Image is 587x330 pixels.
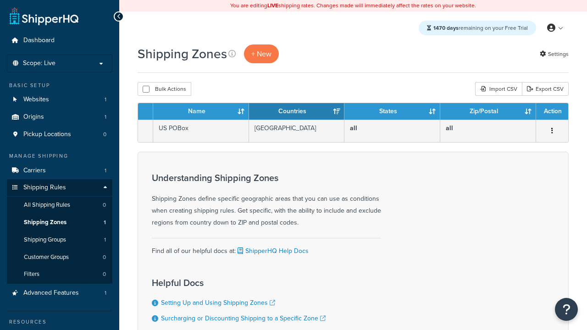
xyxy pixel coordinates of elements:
[23,131,71,138] span: Pickup Locations
[23,96,49,104] span: Websites
[23,184,66,192] span: Shipping Rules
[251,49,271,59] span: + New
[475,82,522,96] div: Import CSV
[24,236,66,244] span: Shipping Groups
[10,7,78,25] a: ShipperHQ Home
[555,298,578,321] button: Open Resource Center
[105,113,106,121] span: 1
[350,123,357,133] b: all
[540,48,569,60] a: Settings
[7,231,112,248] a: Shipping Groups 1
[7,266,112,283] a: Filters 0
[7,32,112,49] a: Dashboard
[104,219,106,226] span: 1
[24,270,39,278] span: Filters
[7,126,112,143] li: Pickup Locations
[24,219,66,226] span: Shipping Zones
[7,109,112,126] a: Origins 1
[7,318,112,326] div: Resources
[23,167,46,175] span: Carriers
[440,103,536,120] th: Zip/Postal: activate to sort column ascending
[105,96,106,104] span: 1
[138,45,227,63] h1: Shipping Zones
[7,179,112,284] li: Shipping Rules
[7,214,112,231] a: Shipping Zones 1
[7,249,112,266] li: Customer Groups
[7,162,112,179] a: Carriers 1
[7,197,112,214] li: All Shipping Rules
[161,298,275,308] a: Setting Up and Using Shipping Zones
[153,103,249,120] th: Name: activate to sort column ascending
[7,249,112,266] a: Customer Groups 0
[7,152,112,160] div: Manage Shipping
[138,82,191,96] button: Bulk Actions
[7,197,112,214] a: All Shipping Rules 0
[152,173,381,183] h3: Understanding Shipping Zones
[7,285,112,302] li: Advanced Features
[522,82,569,96] a: Export CSV
[105,289,106,297] span: 1
[152,278,326,288] h3: Helpful Docs
[103,131,106,138] span: 0
[433,24,459,32] strong: 1470 days
[105,167,106,175] span: 1
[7,82,112,89] div: Basic Setup
[7,91,112,108] a: Websites 1
[236,246,309,256] a: ShipperHQ Help Docs
[419,21,536,35] div: remaining on your Free Trial
[7,126,112,143] a: Pickup Locations 0
[7,91,112,108] li: Websites
[103,201,106,209] span: 0
[23,113,44,121] span: Origins
[24,201,70,209] span: All Shipping Rules
[152,173,381,229] div: Shipping Zones define specific geographic areas that you can use as conditions when creating ship...
[7,231,112,248] li: Shipping Groups
[249,120,345,142] td: [GEOGRAPHIC_DATA]
[161,313,326,323] a: Surcharging or Discounting Shipping to a Specific Zone
[103,270,106,278] span: 0
[446,123,453,133] b: all
[153,120,249,142] td: US POBox
[7,285,112,302] a: Advanced Features 1
[267,1,278,10] b: LIVE
[23,289,79,297] span: Advanced Features
[23,60,55,67] span: Scope: Live
[249,103,345,120] th: Countries: activate to sort column ascending
[152,238,381,257] div: Find all of our helpful docs at:
[103,253,106,261] span: 0
[24,253,69,261] span: Customer Groups
[7,162,112,179] li: Carriers
[7,214,112,231] li: Shipping Zones
[23,37,55,44] span: Dashboard
[7,266,112,283] li: Filters
[344,103,440,120] th: States: activate to sort column ascending
[244,44,279,63] a: + New
[7,109,112,126] li: Origins
[536,103,568,120] th: Action
[7,179,112,196] a: Shipping Rules
[104,236,106,244] span: 1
